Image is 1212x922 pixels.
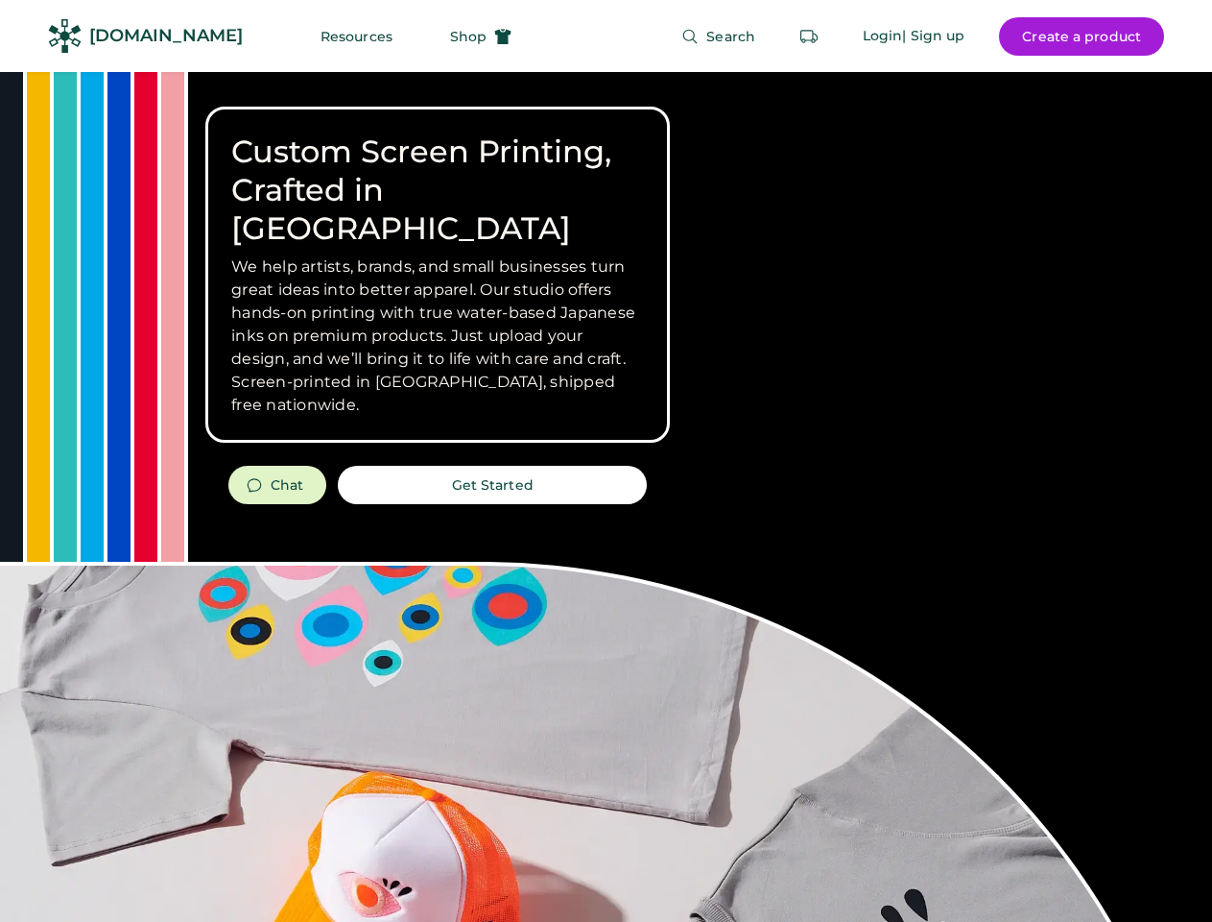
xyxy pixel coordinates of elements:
[89,24,243,48] div: [DOMAIN_NAME]
[427,17,535,56] button: Shop
[48,19,82,53] img: Rendered Logo - Screens
[863,27,903,46] div: Login
[706,30,755,43] span: Search
[999,17,1164,56] button: Create a product
[231,255,644,417] h3: We help artists, brands, and small businesses turn great ideas into better apparel. Our studio of...
[297,17,416,56] button: Resources
[231,133,644,248] h1: Custom Screen Printing, Crafted in [GEOGRAPHIC_DATA]
[790,17,828,56] button: Retrieve an order
[450,30,487,43] span: Shop
[338,466,647,504] button: Get Started
[228,466,326,504] button: Chat
[658,17,778,56] button: Search
[902,27,964,46] div: | Sign up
